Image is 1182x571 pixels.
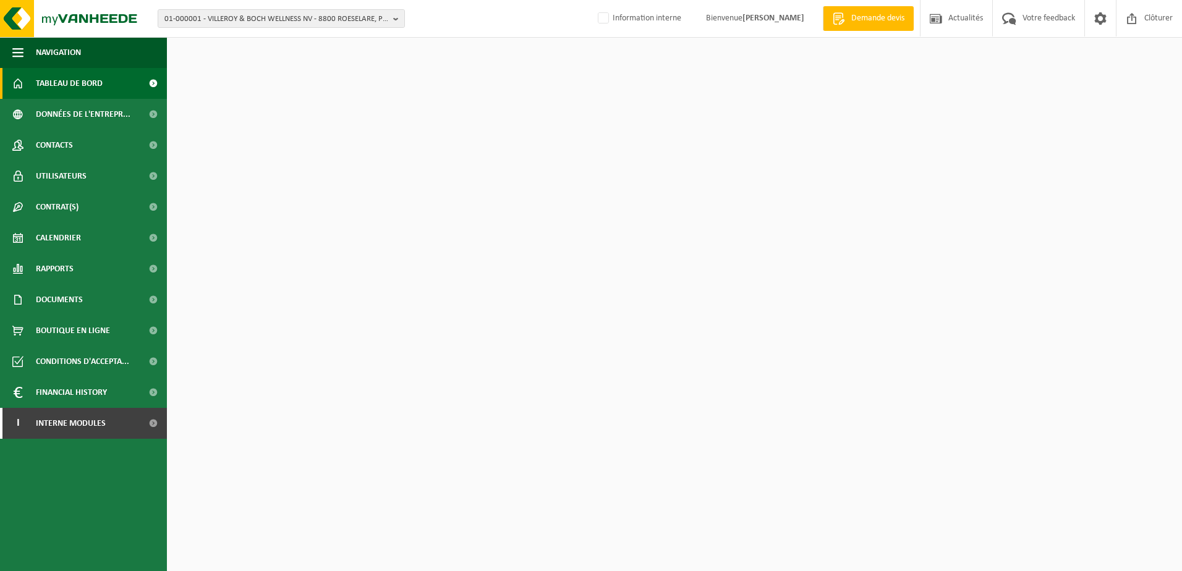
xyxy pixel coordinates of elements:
[36,130,73,161] span: Contacts
[36,222,81,253] span: Calendrier
[36,377,107,408] span: Financial History
[36,315,110,346] span: Boutique en ligne
[36,408,106,439] span: Interne modules
[12,408,23,439] span: I
[36,284,83,315] span: Documents
[36,99,130,130] span: Données de l'entrepr...
[36,253,74,284] span: Rapports
[36,161,87,192] span: Utilisateurs
[595,9,681,28] label: Information interne
[742,14,804,23] strong: [PERSON_NAME]
[36,68,103,99] span: Tableau de bord
[36,192,79,222] span: Contrat(s)
[158,9,405,28] button: 01-000001 - VILLEROY & BOCH WELLNESS NV - 8800 ROESELARE, POPULIERSTRAAT 1
[36,37,81,68] span: Navigation
[823,6,914,31] a: Demande devis
[36,346,129,377] span: Conditions d'accepta...
[164,10,388,28] span: 01-000001 - VILLEROY & BOCH WELLNESS NV - 8800 ROESELARE, POPULIERSTRAAT 1
[848,12,908,25] span: Demande devis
